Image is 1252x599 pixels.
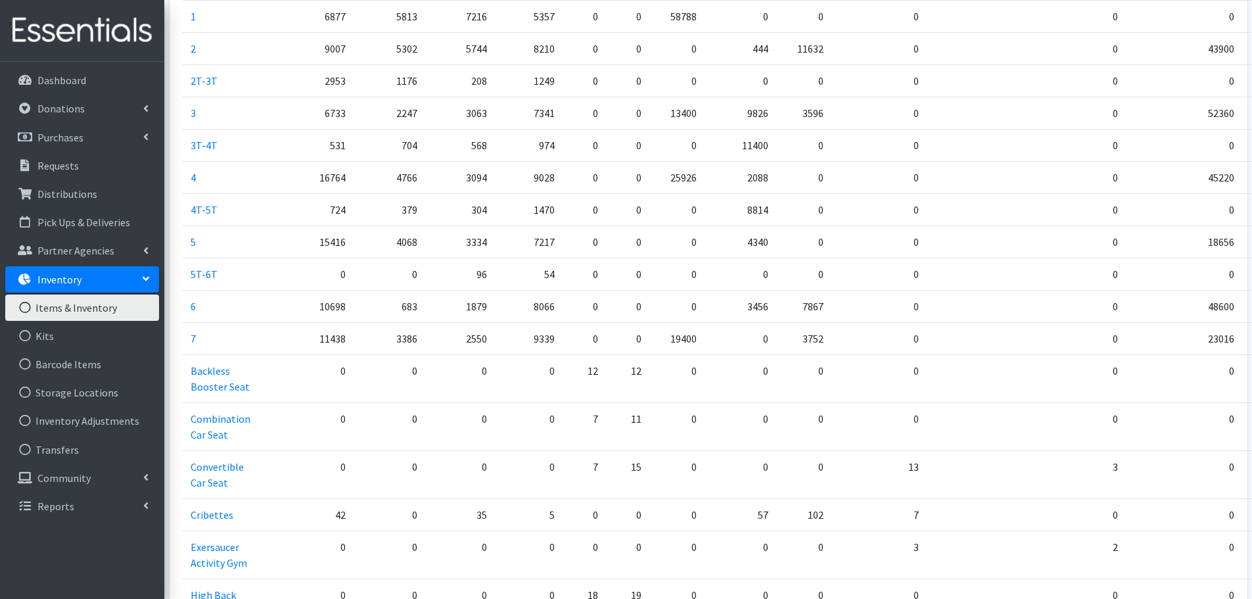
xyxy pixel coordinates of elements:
td: 0 [776,193,831,226]
td: 0 [258,354,354,402]
a: 3 [191,107,196,120]
p: Donations [37,102,85,115]
a: Barcode Items [5,351,159,377]
p: Purchases [37,131,83,144]
td: 6733 [258,97,354,129]
a: Convertible Car Seat [191,460,244,489]
td: 43900 [1126,32,1242,64]
td: 0 [927,129,1126,161]
td: 0 [831,97,927,129]
a: 5T-6T [191,268,218,281]
td: 5 [495,498,563,531]
td: 3386 [354,322,425,354]
a: 2T-3T [191,74,218,87]
td: 0 [258,531,354,579]
a: Inventory [5,266,159,293]
td: 0 [606,193,649,226]
td: 0 [831,226,927,258]
td: 0 [831,290,927,322]
td: 683 [354,290,425,322]
td: 0 [563,129,606,161]
td: 0 [258,402,354,450]
td: 0 [927,32,1126,64]
td: 0 [1126,193,1242,226]
a: 4T-5T [191,203,218,216]
td: 0 [831,193,927,226]
td: 304 [425,193,495,226]
p: Pick Ups & Deliveries [37,216,130,229]
td: 208 [425,64,495,97]
td: 0 [606,161,649,193]
a: 5 [191,235,196,249]
td: 0 [606,498,649,531]
td: 1470 [495,193,563,226]
td: 8814 [705,193,776,226]
td: 0 [776,402,831,450]
td: 0 [705,258,776,290]
td: 0 [606,531,649,579]
td: 4340 [705,226,776,258]
td: 3 [831,531,927,579]
td: 0 [649,402,705,450]
a: Requests [5,153,159,179]
td: 54 [495,258,563,290]
td: 974 [495,129,563,161]
td: 0 [776,64,831,97]
a: Purchases [5,124,159,151]
td: 1176 [354,64,425,97]
td: 0 [354,450,425,498]
td: 13 [831,450,927,498]
td: 0 [831,322,927,354]
td: 0 [831,354,927,402]
td: 0 [606,226,649,258]
td: 0 [831,32,927,64]
p: Requests [37,159,79,172]
td: 2550 [425,322,495,354]
td: 0 [705,402,776,450]
td: 0 [563,322,606,354]
td: 0 [495,531,563,579]
td: 2953 [258,64,354,97]
td: 0 [606,32,649,64]
td: 23016 [1126,322,1242,354]
a: Items & Inventory [5,295,159,321]
td: 5744 [425,32,495,64]
td: 0 [831,129,927,161]
td: 0 [1126,64,1242,97]
td: 19400 [649,322,705,354]
td: 0 [425,450,495,498]
p: Reports [37,500,74,513]
td: 0 [563,161,606,193]
td: 0 [705,354,776,402]
td: 531 [258,129,354,161]
td: 13400 [649,97,705,129]
td: 0 [927,258,1126,290]
td: 568 [425,129,495,161]
td: 0 [1126,354,1242,402]
td: 0 [649,193,705,226]
p: Partner Agencies [37,244,114,257]
p: Dashboard [37,74,86,87]
td: 12 [606,354,649,402]
td: 0 [563,531,606,579]
td: 15 [606,450,649,498]
td: 2088 [705,161,776,193]
td: 0 [927,322,1126,354]
td: 2247 [354,97,425,129]
a: Community [5,465,159,491]
a: Donations [5,95,159,122]
td: 7 [563,402,606,450]
a: Distributions [5,181,159,207]
a: Storage Locations [5,379,159,406]
td: 11632 [776,32,831,64]
td: 0 [927,498,1126,531]
td: 0 [927,97,1126,129]
a: Kits [5,323,159,349]
td: 0 [649,226,705,258]
td: 0 [776,354,831,402]
td: 0 [563,193,606,226]
td: 15416 [258,226,354,258]
td: 0 [354,498,425,531]
a: Inventory Adjustments [5,408,159,434]
td: 9028 [495,161,563,193]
